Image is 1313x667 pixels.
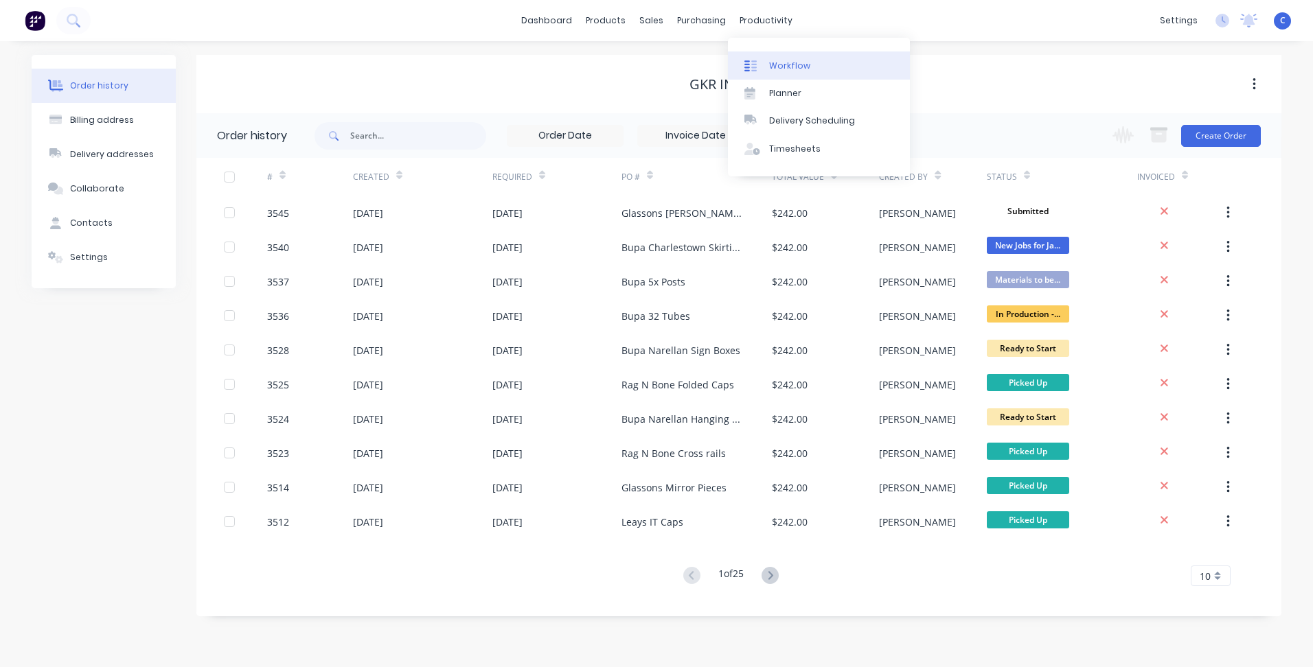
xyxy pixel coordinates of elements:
div: [DATE] [492,515,523,529]
div: $242.00 [772,412,808,426]
div: 1 of 25 [718,566,744,586]
div: Delivery addresses [70,148,154,161]
div: Order history [217,128,287,144]
div: [PERSON_NAME] [879,309,956,323]
div: Settings [70,251,108,264]
div: Rag N Bone Folded Caps [621,377,734,392]
div: Contacts [70,217,113,229]
div: $242.00 [772,480,808,495]
div: Leays IT Caps [621,515,683,529]
div: [PERSON_NAME] [879,412,956,426]
div: 3537 [267,274,289,289]
div: Required [492,158,621,196]
div: [DATE] [353,480,383,495]
div: 3540 [267,240,289,255]
span: C [1280,14,1286,27]
div: 3525 [267,377,289,392]
div: Status [987,158,1137,196]
div: 3545 [267,206,289,220]
div: [DATE] [353,377,383,392]
div: Billing address [70,114,134,126]
div: [PERSON_NAME] [879,446,956,460]
div: Bupa Narellan Hanging TV Frame [621,412,744,426]
a: Planner [728,80,910,107]
div: [DATE] [353,309,383,323]
button: Create Order [1181,125,1261,147]
div: [DATE] [353,515,383,529]
div: Created [353,158,492,196]
div: # [267,171,273,183]
span: Picked Up [987,511,1069,528]
div: GKR Interiors [689,76,788,93]
div: Bupa Charlestown Skirtings & TV Stand [621,240,744,255]
div: $242.00 [772,240,808,255]
span: Picked Up [987,374,1069,391]
div: [PERSON_NAME] [879,240,956,255]
div: sales [632,10,670,31]
span: Ready to Start [987,408,1069,425]
div: $242.00 [772,377,808,392]
span: Submitted [987,202,1069,220]
div: productivity [733,10,799,31]
div: Timesheets [769,143,821,155]
button: Collaborate [32,172,176,206]
div: [PERSON_NAME] [879,480,956,495]
div: products [579,10,632,31]
div: $242.00 [772,274,808,289]
img: Factory [25,10,45,31]
div: Planner [769,87,801,100]
a: dashboard [514,10,579,31]
div: PO # [621,158,772,196]
div: Invoiced [1137,171,1175,183]
div: [DATE] [492,480,523,495]
span: New Jobs for Ja... [987,237,1069,254]
button: Settings [32,240,176,274]
div: 3536 [267,309,289,323]
div: settings [1153,10,1204,31]
div: [DATE] [353,274,383,289]
span: Ready to Start [987,340,1069,357]
div: $242.00 [772,309,808,323]
button: Delivery addresses [32,137,176,172]
span: Picked Up [987,477,1069,494]
div: [DATE] [492,343,523,358]
input: Order Date [507,126,623,146]
a: Timesheets [728,135,910,163]
span: Materials to be... [987,271,1069,288]
a: Workflow [728,51,910,79]
div: $242.00 [772,206,808,220]
div: $242.00 [772,446,808,460]
div: # [267,158,353,196]
div: [DATE] [492,309,523,323]
div: [DATE] [492,206,523,220]
div: Status [987,171,1017,183]
span: 10 [1200,569,1211,583]
div: [DATE] [492,274,523,289]
span: Picked Up [987,443,1069,460]
div: 3528 [267,343,289,358]
div: [PERSON_NAME] [879,343,956,358]
div: [DATE] [353,343,383,358]
div: Delivery Scheduling [769,115,855,127]
button: Order history [32,69,176,103]
div: $242.00 [772,343,808,358]
div: [PERSON_NAME] [879,206,956,220]
div: 3523 [267,446,289,460]
div: purchasing [670,10,733,31]
div: [DATE] [353,206,383,220]
div: Bupa Narellan Sign Boxes [621,343,740,358]
div: Rag N Bone Cross rails [621,446,726,460]
button: Billing address [32,103,176,137]
div: Required [492,171,532,183]
div: Glassons [PERSON_NAME] Skirtings [621,206,744,220]
div: Collaborate [70,183,124,195]
div: [DATE] [492,412,523,426]
div: [DATE] [353,240,383,255]
input: Invoice Date [638,126,753,146]
span: In Production -... [987,305,1069,323]
div: Created [353,171,389,183]
div: [PERSON_NAME] [879,515,956,529]
div: [DATE] [492,446,523,460]
div: Workflow [769,60,810,72]
div: 3512 [267,515,289,529]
